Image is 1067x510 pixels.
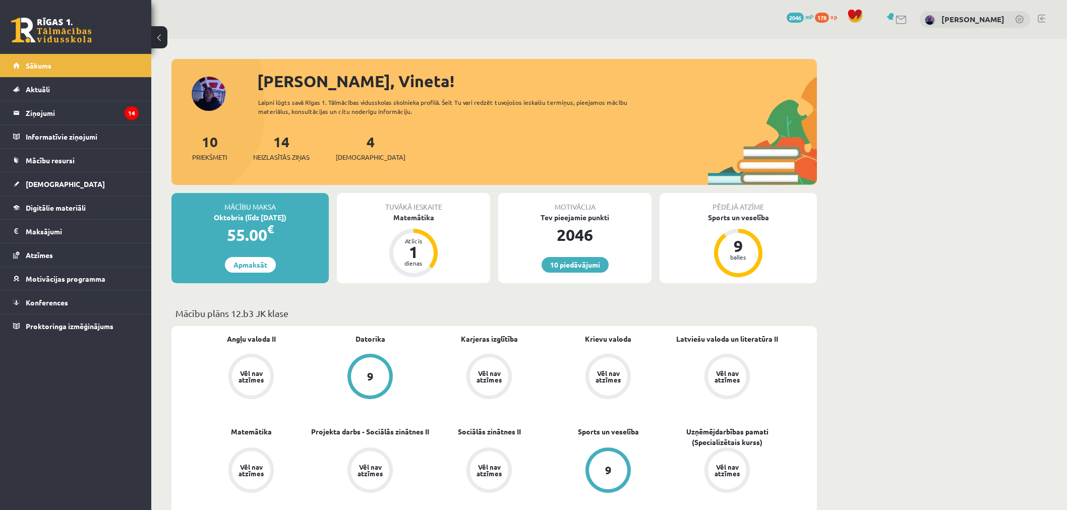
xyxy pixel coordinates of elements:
[356,464,384,477] div: Vēl nav atzīmes
[660,193,817,212] div: Pēdējā atzīme
[475,464,503,477] div: Vēl nav atzīmes
[26,156,75,165] span: Mācību resursi
[26,274,105,283] span: Motivācijas programma
[336,133,405,162] a: 4[DEMOGRAPHIC_DATA]
[13,101,139,124] a: Ziņojumi14
[26,101,139,124] legend: Ziņojumi
[668,426,787,448] a: Uzņēmējdarbības pamati (Specializētais kurss)
[367,371,374,382] div: 9
[498,193,651,212] div: Motivācija
[26,203,86,212] span: Digitālie materiāli
[713,370,741,383] div: Vēl nav atzīmes
[676,334,778,344] a: Latviešu valoda un literatūra II
[13,291,139,314] a: Konferences
[13,125,139,148] a: Informatīvie ziņojumi
[585,334,631,344] a: Krievu valoda
[13,172,139,196] a: [DEMOGRAPHIC_DATA]
[311,426,429,437] a: Projekta darbs - Sociālās zinātnes II
[171,212,329,223] div: Oktobris (līdz [DATE])
[13,54,139,77] a: Sākums
[192,152,227,162] span: Priekšmeti
[192,133,227,162] a: 10Priekšmeti
[498,212,651,223] div: Tev pieejamie punkti
[237,370,265,383] div: Vēl nav atzīmes
[430,448,549,495] a: Vēl nav atzīmes
[311,448,430,495] a: Vēl nav atzīmes
[723,238,753,254] div: 9
[175,306,813,320] p: Mācību plāns 12.b3 JK klase
[13,243,139,267] a: Atzīmes
[815,13,829,23] span: 178
[668,354,787,401] a: Vēl nav atzīmes
[398,244,429,260] div: 1
[787,13,813,21] a: 2046 mP
[713,464,741,477] div: Vēl nav atzīmes
[237,464,265,477] div: Vēl nav atzīmes
[815,13,842,21] a: 178 xp
[660,212,817,279] a: Sports un veselība 9 balles
[605,465,612,476] div: 9
[430,354,549,401] a: Vēl nav atzīmes
[578,426,639,437] a: Sports un veselība
[311,354,430,401] a: 9
[13,149,139,172] a: Mācību resursi
[498,223,651,247] div: 2046
[398,260,429,266] div: dienas
[26,250,53,260] span: Atzīmes
[125,106,139,120] i: 14
[805,13,813,21] span: mP
[941,14,1004,24] a: [PERSON_NAME]
[337,193,490,212] div: Tuvākā ieskaite
[337,212,490,279] a: Matemātika Atlicis 1 dienas
[549,448,668,495] a: 9
[257,69,817,93] div: [PERSON_NAME], Vineta!
[831,13,837,21] span: xp
[336,152,405,162] span: [DEMOGRAPHIC_DATA]
[26,85,50,94] span: Aktuāli
[668,448,787,495] a: Vēl nav atzīmes
[461,334,518,344] a: Karjeras izglītība
[13,314,139,338] a: Proktoringa izmēģinājums
[26,61,51,70] span: Sākums
[925,15,935,25] img: Vineta Stivriņa
[26,322,113,331] span: Proktoringa izmēģinājums
[258,98,645,116] div: Laipni lūgts savā Rīgas 1. Tālmācības vidusskolas skolnieka profilā. Šeit Tu vari redzēt tuvojošo...
[26,179,105,188] span: [DEMOGRAPHIC_DATA]
[26,220,139,243] legend: Maksājumi
[192,448,311,495] a: Vēl nav atzīmes
[549,354,668,401] a: Vēl nav atzīmes
[787,13,804,23] span: 2046
[475,370,503,383] div: Vēl nav atzīmes
[398,238,429,244] div: Atlicis
[192,354,311,401] a: Vēl nav atzīmes
[458,426,521,437] a: Sociālās zinātnes II
[253,152,310,162] span: Neizlasītās ziņas
[227,334,276,344] a: Angļu valoda II
[26,298,68,307] span: Konferences
[11,18,92,43] a: Rīgas 1. Tālmācības vidusskola
[225,257,276,273] a: Apmaksāt
[253,133,310,162] a: 14Neizlasītās ziņas
[171,193,329,212] div: Mācību maksa
[660,212,817,223] div: Sports un veselība
[26,125,139,148] legend: Informatīvie ziņojumi
[723,254,753,260] div: balles
[13,220,139,243] a: Maksājumi
[13,78,139,101] a: Aktuāli
[355,334,385,344] a: Datorika
[337,212,490,223] div: Matemātika
[171,223,329,247] div: 55.00
[594,370,622,383] div: Vēl nav atzīmes
[13,267,139,290] a: Motivācijas programma
[267,222,274,236] span: €
[231,426,272,437] a: Matemātika
[542,257,609,273] a: 10 piedāvājumi
[13,196,139,219] a: Digitālie materiāli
